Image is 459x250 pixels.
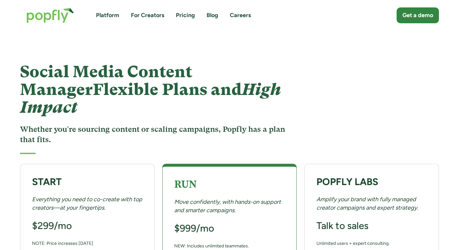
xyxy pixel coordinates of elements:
[174,198,281,214] em: Move confidently, with hands-on support and smarter campaigns.
[207,11,218,19] a: Blog
[402,11,433,19] div: Get a demo
[316,239,390,247] div: Unlimited users + expert consulting.
[176,11,195,19] a: Pricing
[20,80,281,117] span: Flexible Plans and
[174,179,197,190] strong: RUN
[131,11,164,19] a: For Creators
[316,196,418,211] em: Amplify your brand with fully managed creator campaigns and expert strategy.
[32,196,142,211] em: Everything you need to co-create with top creators—at your fingertips.
[230,11,251,19] a: Careers
[174,242,249,250] div: NEW: Includes unlimited teammates.
[20,80,281,117] em: High Impact
[96,11,119,19] a: Platform
[174,222,214,234] h3: $999/mo
[20,1,80,29] a: home
[397,7,439,23] a: Get a demo
[20,63,288,116] h1: Social Media Content Manager
[316,220,368,232] h3: Talk to sales
[32,176,62,188] strong: START
[316,176,378,188] strong: POPFLY LABS
[32,239,93,247] div: NOTE: Price increases [DATE]
[20,124,288,145] h3: Whether you're sourcing content or scaling campaigns, Popfly has a plan that fits.
[32,220,72,232] h3: $299/mo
